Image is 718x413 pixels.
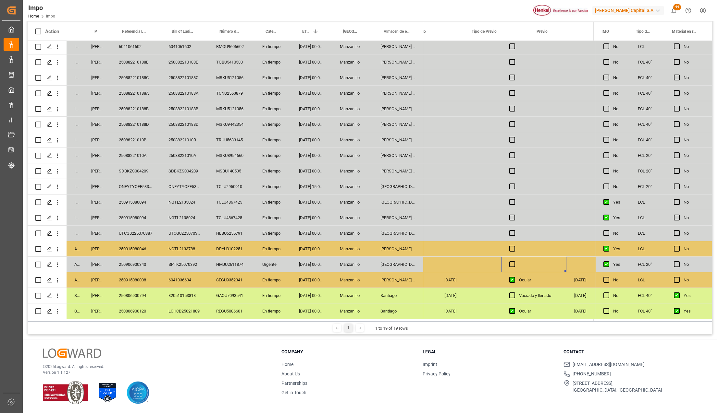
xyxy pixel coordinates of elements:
[291,195,332,210] div: [DATE] 00:00:00
[83,132,111,147] div: [PERSON_NAME]
[596,257,712,272] div: Press SPACE to select this row.
[630,132,666,147] div: FCL 40"
[343,29,359,34] span: [GEOGRAPHIC_DATA] - Locode
[630,195,666,210] div: LCL
[332,272,373,288] div: Manzanillo
[684,70,704,85] div: No
[684,288,704,303] div: Yes
[172,29,195,34] span: Bill of Lading Number
[28,3,55,13] div: Impo
[208,179,254,194] div: TCLU2950910
[684,39,704,54] div: No
[111,70,161,85] div: 250882210188C
[332,101,373,116] div: Manzanillo
[254,39,291,54] div: En tiempo
[28,163,423,179] div: Press SPACE to select this row.
[596,54,712,70] div: Press SPACE to select this row.
[613,117,622,132] div: No
[613,86,622,101] div: No
[373,163,423,179] div: [PERSON_NAME] Tlalnepantla
[332,86,373,101] div: Manzanillo
[384,29,410,34] span: Almacen de entrega
[596,303,712,319] div: Press SPACE to select this row.
[684,86,704,101] div: No
[28,14,39,18] a: Home
[83,54,111,70] div: [PERSON_NAME]
[596,288,712,303] div: Press SPACE to select this row.
[43,348,101,358] img: Logward Logo
[596,101,712,117] div: Press SPACE to select this row.
[83,288,111,303] div: [PERSON_NAME]
[28,210,423,226] div: Press SPACE to select this row.
[28,272,423,288] div: Press SPACE to select this row.
[684,242,704,256] div: No
[630,163,666,179] div: FCL 20"
[630,257,666,272] div: FCL 20"
[630,86,666,101] div: FCL 40"
[67,70,83,85] div: In progress
[437,272,501,288] div: [DATE]
[423,362,437,367] a: Imprint
[673,4,681,10] span: 44
[596,272,712,288] div: Press SPACE to select this row.
[161,117,208,132] div: 250882210188D
[613,148,622,163] div: No
[67,117,83,132] div: In progress
[28,195,423,210] div: Press SPACE to select this row.
[111,257,161,272] div: 250906900340
[281,362,293,367] a: Home
[373,86,423,101] div: [PERSON_NAME] Tlalnepantla
[83,226,111,241] div: [PERSON_NAME]
[266,29,278,34] span: Categoría
[684,273,704,288] div: No
[636,29,650,34] span: Tipo de Carga (LCL/FCL)
[161,101,208,116] div: 250882210188B
[519,288,559,303] div: Vaciado y llenado
[291,132,332,147] div: [DATE] 00:00:00
[596,86,712,101] div: Press SPACE to select this row.
[291,54,332,70] div: [DATE] 00:00:00
[373,179,423,194] div: [GEOGRAPHIC_DATA]
[596,226,712,241] div: Press SPACE to select this row.
[254,117,291,132] div: En tiempo
[208,70,254,85] div: MRKU5121056
[613,304,622,319] div: No
[67,195,83,210] div: In progress
[630,226,666,241] div: LCL
[67,303,83,319] div: Storage
[423,371,451,376] a: Privacy Policy
[254,303,291,319] div: En tiempo
[111,195,161,210] div: 250915080094
[291,226,332,241] div: [DATE] 00:00:00
[28,54,423,70] div: Press SPACE to select this row.
[161,272,208,288] div: 6041036634
[161,148,208,163] div: 25088221010A
[373,241,423,256] div: [PERSON_NAME] Tlalnepantla
[613,55,622,70] div: No
[161,210,208,225] div: NGTL2135024
[254,210,291,225] div: En tiempo
[28,288,423,303] div: Press SPACE to select this row.
[28,303,423,319] div: Press SPACE to select this row.
[208,210,254,225] div: TCLU4867425
[83,148,111,163] div: [PERSON_NAME]
[291,241,332,256] div: [DATE] 00:00:00
[254,86,291,101] div: En tiempo
[613,179,622,194] div: No
[111,272,161,288] div: 250915080008
[681,3,696,18] button: Help Center
[67,210,83,225] div: In progress
[111,132,161,147] div: 25088221010B
[566,288,631,303] div: [DATE]
[83,163,111,179] div: [PERSON_NAME]
[67,288,83,303] div: Storage
[373,148,423,163] div: [PERSON_NAME] Tlalnepantla
[407,29,426,34] span: Revalidado
[596,148,712,163] div: Press SPACE to select this row.
[533,5,588,16] img: Henkel%20logo.jpg_1689854090.jpg
[613,70,622,85] div: No
[566,303,631,319] div: [DATE]
[161,39,208,54] div: 6041061602
[208,86,254,101] div: TCNU2563879
[291,288,332,303] div: [DATE] 00:00:00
